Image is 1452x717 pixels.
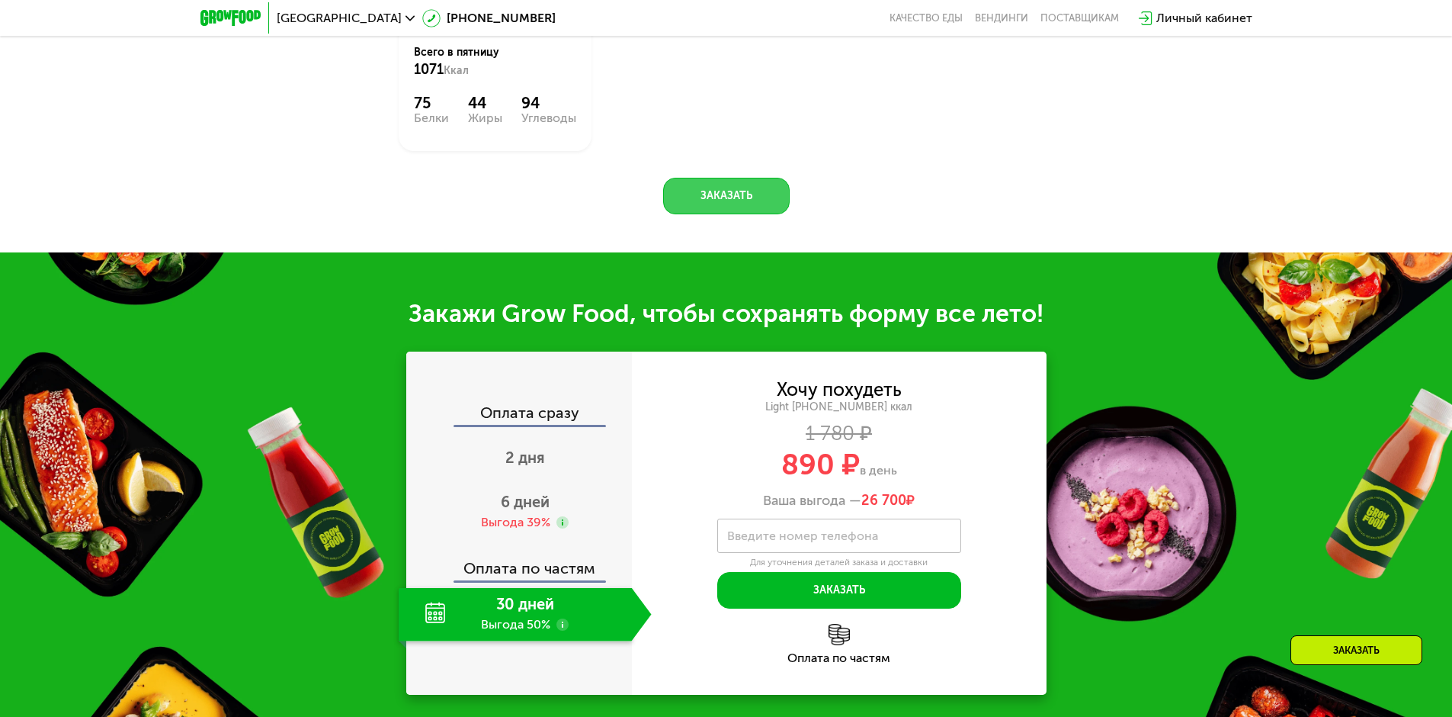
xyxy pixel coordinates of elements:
div: Light [PHONE_NUMBER] ккал [632,400,1047,414]
button: Заказать [663,178,790,214]
div: Оплата по частям [408,545,632,580]
div: Выгода 39% [481,514,550,531]
span: ₽ [861,493,915,510]
a: [PHONE_NUMBER] [422,9,556,27]
div: Жиры [468,112,502,124]
a: Вендинги [975,12,1028,24]
div: Личный кабинет [1156,9,1252,27]
img: l6xcnZfty9opOoJh.png [829,624,850,645]
span: 26 700 [861,492,906,509]
div: Заказать [1290,635,1422,665]
label: Введите номер телефона [727,532,878,540]
div: поставщикам [1040,12,1119,24]
span: Ккал [444,64,469,77]
span: 1071 [414,61,444,78]
div: 75 [414,94,449,112]
div: Углеводы [521,112,576,124]
span: [GEOGRAPHIC_DATA] [277,12,402,24]
span: 2 дня [505,449,545,467]
div: Оплата по частям [632,652,1047,664]
div: Ваша выгода — [632,493,1047,510]
div: 1 780 ₽ [632,426,1047,442]
div: Всего в пятницу [414,45,576,79]
span: 890 ₽ [781,447,860,482]
div: 94 [521,94,576,112]
button: Заказать [717,572,961,609]
div: Хочу похудеть [777,381,902,398]
a: Качество еды [889,12,963,24]
div: 44 [468,94,502,112]
div: Оплата сразу [408,405,632,425]
div: Для уточнения деталей заказа и доставки [717,557,961,569]
span: 6 дней [501,493,550,511]
span: в день [860,463,897,477]
div: Белки [414,112,449,124]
